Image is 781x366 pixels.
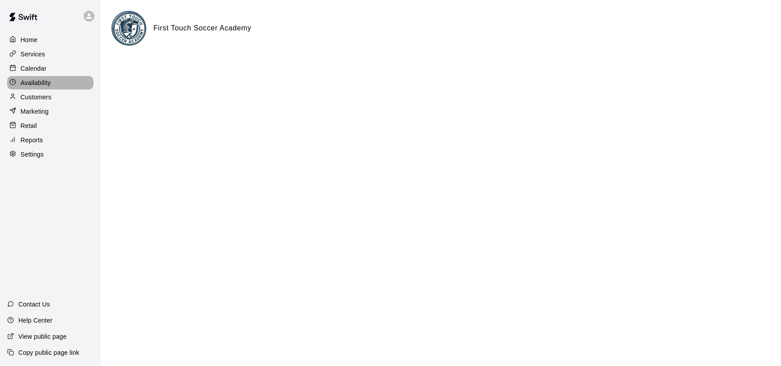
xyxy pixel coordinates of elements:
p: Availability [21,78,51,87]
a: Reports [7,133,93,147]
p: Calendar [21,64,47,73]
a: Home [7,33,93,47]
img: First Touch Soccer Academy logo [113,12,146,46]
p: Customers [21,93,51,102]
p: Help Center [18,316,52,325]
a: Settings [7,148,93,161]
p: Settings [21,150,44,159]
a: Retail [7,119,93,132]
a: Customers [7,90,93,104]
p: Services [21,50,45,59]
a: Availability [7,76,93,89]
a: Calendar [7,62,93,75]
p: Contact Us [18,300,50,309]
p: Copy public page link [18,348,79,357]
a: Marketing [7,105,93,118]
p: Marketing [21,107,49,116]
p: Reports [21,136,43,145]
a: Services [7,47,93,61]
p: View public page [18,332,67,341]
p: Home [21,35,38,44]
p: Retail [21,121,37,130]
h6: First Touch Soccer Academy [153,22,251,34]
